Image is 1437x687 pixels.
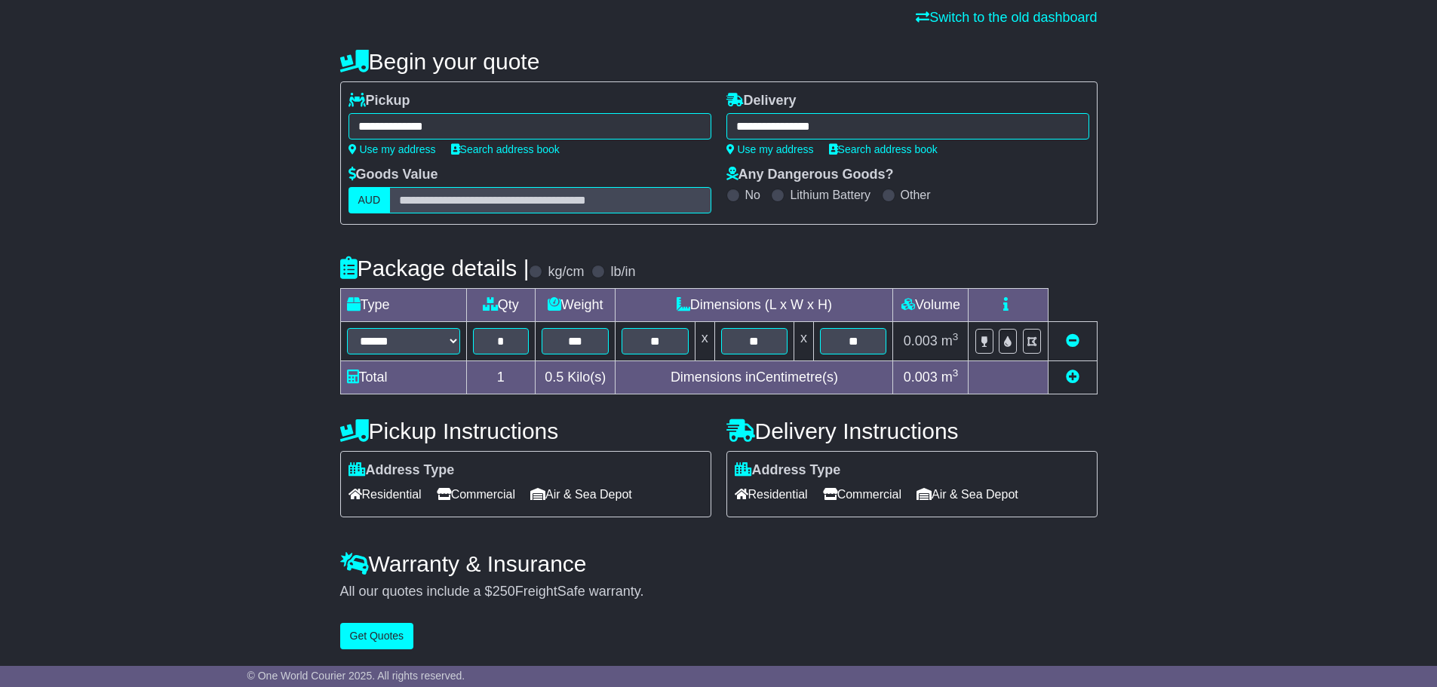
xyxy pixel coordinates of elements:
[530,483,632,506] span: Air & Sea Depot
[349,93,410,109] label: Pickup
[247,670,465,682] span: © One World Courier 2025. All rights reserved.
[735,483,808,506] span: Residential
[340,551,1098,576] h4: Warranty & Insurance
[349,462,455,479] label: Address Type
[917,483,1018,506] span: Air & Sea Depot
[349,187,391,213] label: AUD
[466,361,536,394] td: 1
[437,483,515,506] span: Commercial
[726,93,797,109] label: Delivery
[349,167,438,183] label: Goods Value
[893,289,969,322] td: Volume
[726,167,894,183] label: Any Dangerous Goods?
[340,361,466,394] td: Total
[901,188,931,202] label: Other
[616,289,893,322] td: Dimensions (L x W x H)
[1066,370,1079,385] a: Add new item
[340,623,414,649] button: Get Quotes
[340,49,1098,74] h4: Begin your quote
[916,10,1097,25] a: Switch to the old dashboard
[726,143,814,155] a: Use my address
[340,419,711,443] h4: Pickup Instructions
[1066,333,1079,348] a: Remove this item
[493,584,515,599] span: 250
[451,143,560,155] a: Search address book
[610,264,635,281] label: lb/in
[349,143,436,155] a: Use my address
[340,289,466,322] td: Type
[466,289,536,322] td: Qty
[829,143,938,155] a: Search address book
[616,361,893,394] td: Dimensions in Centimetre(s)
[745,188,760,202] label: No
[790,188,870,202] label: Lithium Battery
[726,419,1098,443] h4: Delivery Instructions
[941,333,959,348] span: m
[904,333,938,348] span: 0.003
[823,483,901,506] span: Commercial
[536,361,616,394] td: Kilo(s)
[340,256,530,281] h4: Package details |
[904,370,938,385] span: 0.003
[794,322,814,361] td: x
[545,370,563,385] span: 0.5
[340,584,1098,600] div: All our quotes include a $ FreightSafe warranty.
[695,322,714,361] td: x
[953,367,959,379] sup: 3
[548,264,584,281] label: kg/cm
[941,370,959,385] span: m
[953,331,959,342] sup: 3
[735,462,841,479] label: Address Type
[349,483,422,506] span: Residential
[536,289,616,322] td: Weight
